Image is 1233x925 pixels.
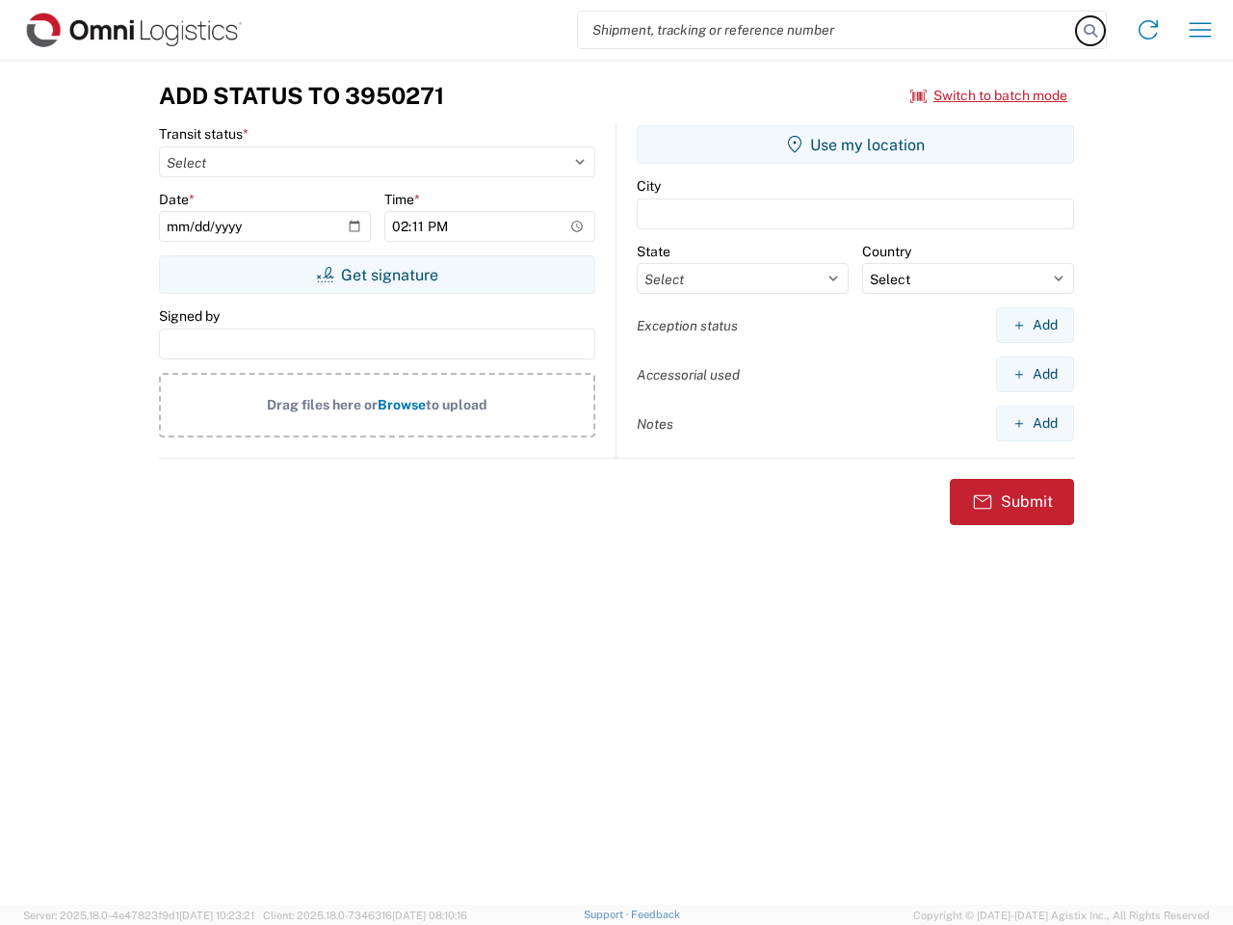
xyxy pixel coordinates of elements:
[631,909,680,920] a: Feedback
[996,357,1074,392] button: Add
[950,479,1074,525] button: Submit
[392,910,467,921] span: [DATE] 08:10:16
[913,907,1210,924] span: Copyright © [DATE]-[DATE] Agistix Inc., All Rights Reserved
[159,307,220,325] label: Signed by
[263,910,467,921] span: Client: 2025.18.0-7346316
[159,82,444,110] h3: Add Status to 3950271
[637,415,673,433] label: Notes
[637,366,740,383] label: Accessorial used
[267,397,378,412] span: Drag files here or
[637,177,661,195] label: City
[584,909,632,920] a: Support
[578,12,1077,48] input: Shipment, tracking or reference number
[996,406,1074,441] button: Add
[637,317,738,334] label: Exception status
[159,255,595,294] button: Get signature
[637,125,1074,164] button: Use my location
[862,243,911,260] label: Country
[23,910,254,921] span: Server: 2025.18.0-4e47823f9d1
[384,191,420,208] label: Time
[378,397,426,412] span: Browse
[179,910,254,921] span: [DATE] 10:23:21
[910,80,1067,112] button: Switch to batch mode
[426,397,487,412] span: to upload
[159,191,195,208] label: Date
[637,243,670,260] label: State
[996,307,1074,343] button: Add
[159,125,249,143] label: Transit status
